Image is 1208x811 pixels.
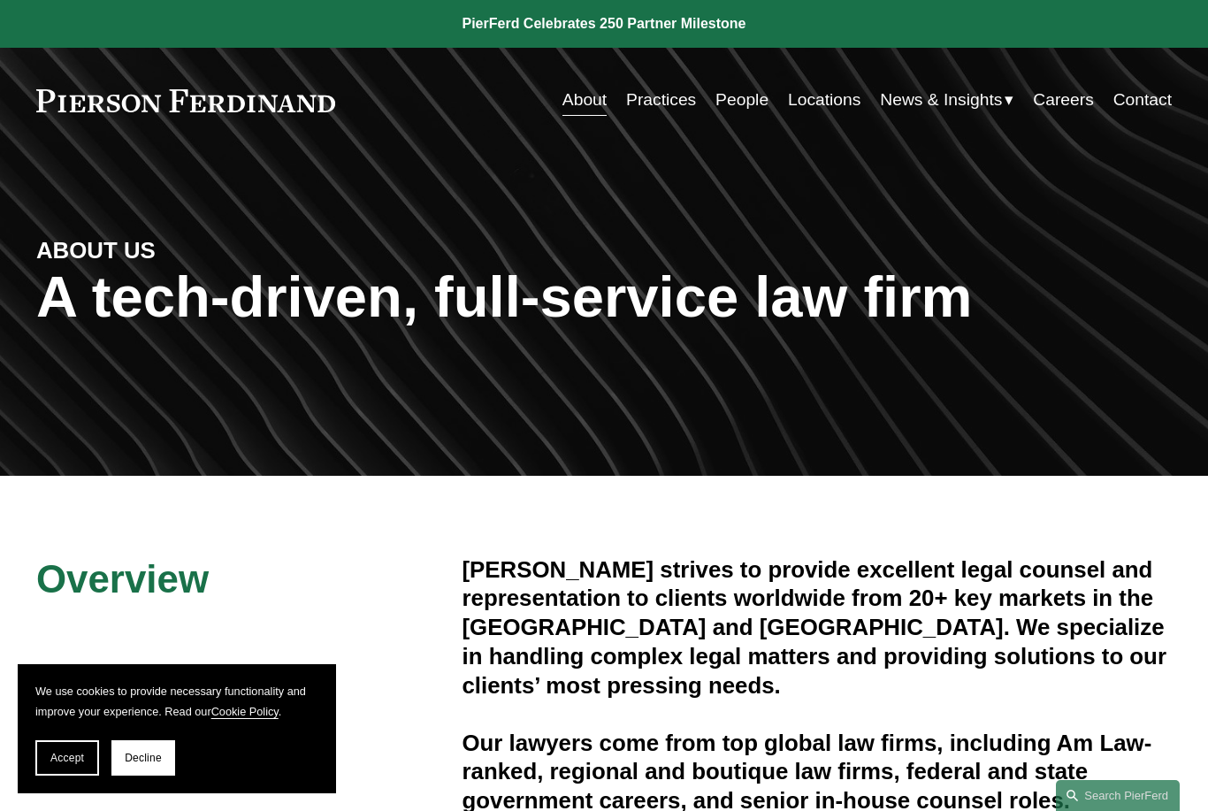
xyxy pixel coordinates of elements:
[125,752,162,764] span: Decline
[36,557,209,601] span: Overview
[1056,780,1180,811] a: Search this site
[36,264,1172,331] h1: A tech-driven, full-service law firm
[211,705,279,718] a: Cookie Policy
[18,664,336,793] section: Cookie banner
[626,83,696,118] a: Practices
[715,83,768,118] a: People
[111,740,175,776] button: Decline
[562,83,607,118] a: About
[1033,83,1094,118] a: Careers
[35,682,318,723] p: We use cookies to provide necessary functionality and improve your experience. Read our .
[463,555,1173,700] h4: [PERSON_NAME] strives to provide excellent legal counsel and representation to clients worldwide ...
[880,83,1013,118] a: folder dropdown
[35,740,99,776] button: Accept
[788,83,860,118] a: Locations
[880,85,1002,116] span: News & Insights
[50,752,84,764] span: Accept
[1113,83,1172,118] a: Contact
[36,238,156,263] strong: ABOUT US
